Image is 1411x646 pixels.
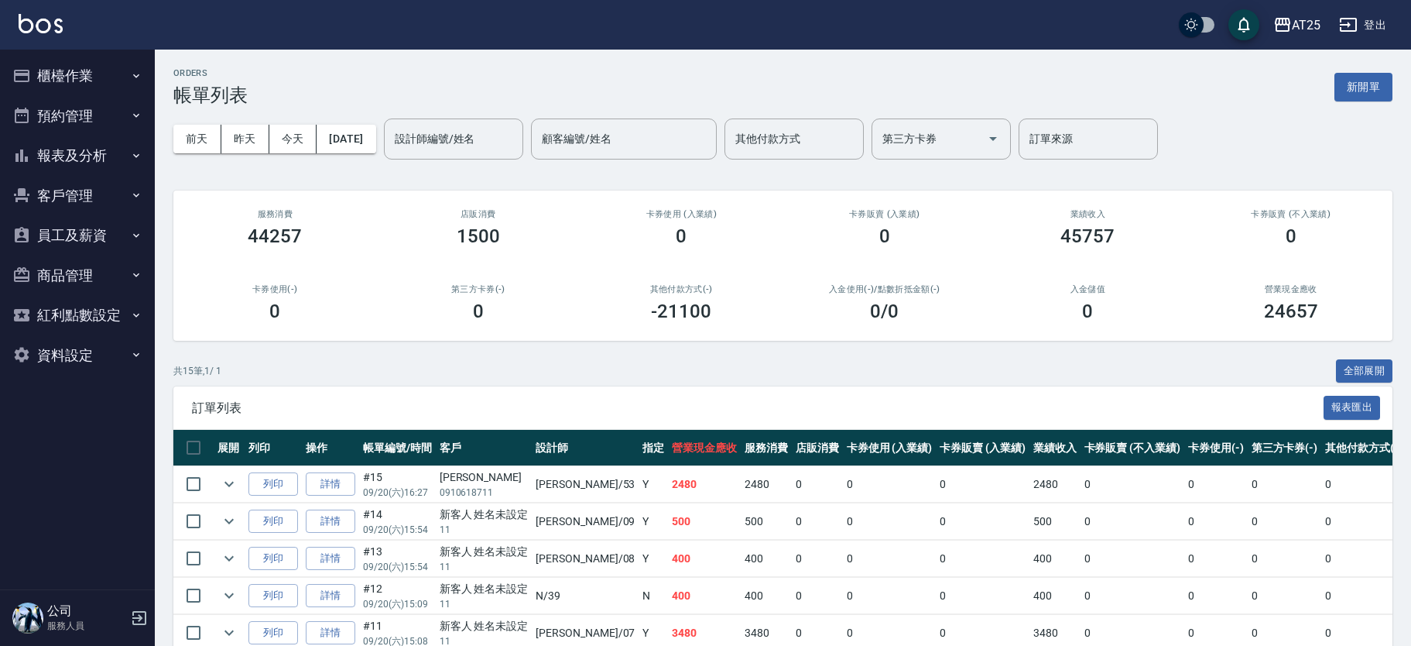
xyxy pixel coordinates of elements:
[981,126,1005,151] button: Open
[1029,466,1081,503] td: 2480
[217,510,241,533] button: expand row
[306,621,355,645] a: 詳情
[1321,466,1406,503] td: 0
[302,430,359,466] th: 操作
[359,503,436,540] td: #14
[1005,284,1171,294] h2: 入金儲值
[306,547,355,571] a: 詳情
[936,541,1029,577] td: 0
[668,578,741,614] td: 400
[363,523,432,537] p: 09/20 (六) 15:54
[843,466,937,503] td: 0
[668,466,741,503] td: 2480
[792,430,843,466] th: 店販消費
[440,507,529,523] div: 新客人 姓名未設定
[12,603,43,634] img: Person
[217,547,241,570] button: expand row
[741,541,792,577] td: 400
[1267,9,1327,41] button: AT25
[269,125,317,153] button: 今天
[1321,430,1406,466] th: 其他付款方式(-)
[1321,503,1406,540] td: 0
[598,284,765,294] h2: 其他付款方式(-)
[473,301,484,322] h3: 0
[317,125,375,153] button: [DATE]
[359,466,436,503] td: #15
[1324,400,1381,414] a: 報表匯出
[802,209,968,219] h2: 卡券販賣 (入業績)
[1334,79,1392,94] a: 新開單
[792,466,843,503] td: 0
[1248,578,1322,614] td: 0
[741,578,792,614] td: 400
[1248,541,1322,577] td: 0
[173,125,221,153] button: 前天
[359,541,436,577] td: #13
[1336,359,1393,383] button: 全部展開
[1184,430,1248,466] th: 卡券使用(-)
[363,597,432,611] p: 09/20 (六) 15:09
[936,578,1029,614] td: 0
[879,225,890,247] h3: 0
[217,584,241,607] button: expand row
[440,581,529,597] div: 新客人 姓名未設定
[173,68,248,78] h2: ORDERS
[1321,541,1406,577] td: 0
[936,430,1029,466] th: 卡券販賣 (入業績)
[1228,9,1259,40] button: save
[214,430,245,466] th: 展開
[1081,430,1184,466] th: 卡券販賣 (不入業績)
[6,295,149,335] button: 紅利點數設定
[936,503,1029,540] td: 0
[440,469,529,486] div: [PERSON_NAME]
[306,510,355,534] a: 詳情
[668,430,741,466] th: 營業現金應收
[173,364,221,378] p: 共 15 筆, 1 / 1
[1005,209,1171,219] h2: 業績收入
[1286,225,1296,247] h3: 0
[1208,209,1375,219] h2: 卡券販賣 (不入業績)
[217,472,241,496] button: expand row
[1208,284,1375,294] h2: 營業現金應收
[248,510,298,534] button: 列印
[1184,503,1248,540] td: 0
[741,430,792,466] th: 服務消費
[457,225,500,247] h3: 1500
[269,301,280,322] h3: 0
[217,621,241,644] button: expand row
[1324,396,1381,420] button: 報表匯出
[792,578,843,614] td: 0
[532,466,639,503] td: [PERSON_NAME] /53
[436,430,533,466] th: 客戶
[936,466,1029,503] td: 0
[1081,466,1184,503] td: 0
[1081,503,1184,540] td: 0
[245,430,302,466] th: 列印
[359,578,436,614] td: #12
[1248,503,1322,540] td: 0
[792,503,843,540] td: 0
[6,215,149,256] button: 員工及薪資
[440,486,529,500] p: 0910618711
[306,472,355,497] a: 詳情
[870,301,899,322] h3: 0 /0
[598,209,765,219] h2: 卡券使用 (入業績)
[741,466,792,503] td: 2480
[306,584,355,608] a: 詳情
[651,301,711,322] h3: -21100
[47,619,126,633] p: 服務人員
[6,176,149,216] button: 客戶管理
[248,584,298,608] button: 列印
[802,284,968,294] h2: 入金使用(-) /點數折抵金額(-)
[173,84,248,106] h3: 帳單列表
[6,256,149,296] button: 商品管理
[639,503,668,540] td: Y
[248,621,298,645] button: 列印
[1333,11,1392,40] button: 登出
[192,400,1324,416] span: 訂單列表
[396,209,562,219] h2: 店販消費
[440,597,529,611] p: 11
[532,503,639,540] td: [PERSON_NAME] /09
[639,578,668,614] td: N
[1029,503,1081,540] td: 500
